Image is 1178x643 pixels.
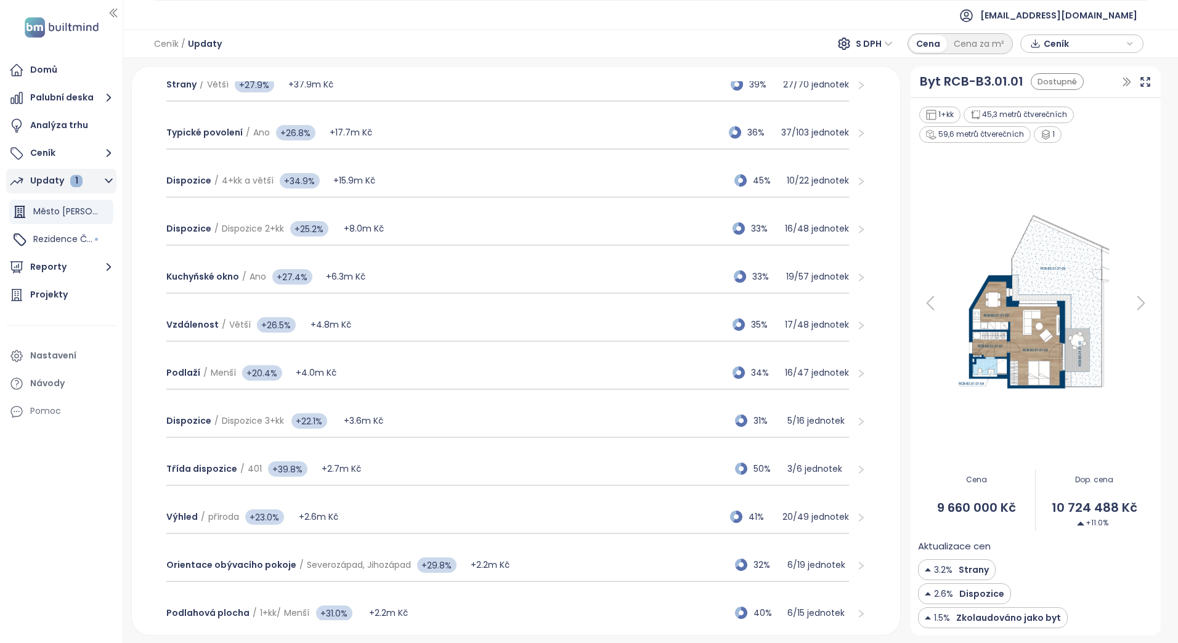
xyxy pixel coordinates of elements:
font: 59,6 metrů čtverečních [938,129,1024,140]
span: / [214,415,219,427]
span: +39.8% [268,461,307,477]
span: +25.2% [290,221,328,237]
span: / [214,174,219,187]
span: Třída dispozice [166,463,237,475]
span: 1+kk [260,607,277,619]
div: Analýza trhu [30,118,88,133]
div: Domů [30,62,57,78]
span: Aktualizace cen [918,539,991,554]
p: 20/49 jednotek [782,510,849,524]
img: Snížit [925,563,931,576]
span: Typické povolení [166,126,243,139]
span: Strany [166,78,197,91]
span: Rezidence Čakovice B [33,233,128,245]
span: 4+kk a větší [222,174,274,187]
span: Vpravo [856,465,866,474]
font: Ceník [30,145,55,161]
span: +15.9m Kč [333,174,375,187]
img: Snížit [925,611,931,625]
span: / [242,270,246,283]
font: Palubní deska [30,90,94,105]
span: Zkolaudováno jako byt [953,611,1061,625]
p: 16/47 jednotek [785,366,849,379]
span: Podlaží [166,366,200,379]
span: +31.0% [316,605,352,621]
span: Severozápad, Jihozápad [307,559,411,571]
span: [EMAIL_ADDRESS][DOMAIN_NAME] [980,1,1137,30]
span: Podlahová plocha [166,607,250,619]
div: 1 [70,175,83,187]
span: 31% [754,414,781,427]
p: 16/48 jednotek [785,222,849,235]
span: / [246,126,250,139]
span: Vpravo [856,369,866,378]
span: 41% [749,510,776,524]
a: Návody [6,371,116,396]
span: Ano [250,270,266,283]
div: Pomoc [6,399,116,424]
span: 33% [751,222,778,235]
span: Vpravo [856,273,866,282]
span: Vpravo [856,609,866,618]
span: / [181,33,185,55]
span: Vzdálenost [166,318,219,331]
p: 5/16 jednotek [787,414,849,427]
span: / [214,222,219,235]
div: Dostupné [1031,73,1084,90]
p: 17/48 jednotek [785,318,849,331]
span: Updaty [188,33,222,55]
span: 2.6% [934,587,953,601]
span: Vpravo [856,321,866,330]
span: 9 660 000 Kč [918,498,1035,517]
span: +29.8% [417,557,457,573]
span: / [200,78,204,91]
div: Město [PERSON_NAME] [9,200,113,224]
div: Návody [30,376,65,391]
img: logo [21,15,102,40]
span: Dispozice [166,415,211,427]
span: 10 724 488 Kč [1036,498,1153,517]
span: Vpravo [856,561,866,570]
p: 6/15 jednotek [787,606,849,620]
div: knoflík [1027,34,1137,53]
span: 39% [749,78,776,91]
span: 50% [754,462,781,475]
a: Domů [6,58,116,83]
span: +2.2m Kč [369,607,408,619]
span: Dispozice [166,174,211,187]
span: Menší [284,607,309,619]
button: Palubní deska [6,86,116,110]
span: Strany [956,563,989,576]
span: +17.7m Kč [330,126,372,139]
span: Menší [211,366,236,379]
span: 401 [248,463,262,475]
span: Vpravo [856,225,866,234]
font: 1 [1052,129,1055,140]
span: Cena [918,474,1035,486]
span: Ceník [154,33,179,55]
p: 3/6 jednotek [787,462,849,475]
span: +8.0m Kč [344,222,384,235]
span: příroda [208,511,239,523]
span: +6.3m Kč [326,270,365,283]
span: Dispozice 2+kk [222,222,284,235]
div: Rezidence Čakovice B [9,227,113,252]
p: 6/19 jednotek [787,558,849,572]
span: / [253,607,257,619]
span: Větší [207,78,229,91]
button: Reporty [6,255,116,280]
span: +27.4% [272,269,312,285]
img: Snížit [925,587,931,601]
span: 34% [751,366,778,379]
span: 33% [752,270,779,283]
div: Pomoc [30,403,61,419]
font: 45,3 metrů čtverečních [982,109,1067,121]
div: Cena [909,35,947,52]
img: Snížit [1077,520,1084,527]
span: +2.6m Kč [299,511,338,523]
div: Byt RCB-B3.01.01 [920,72,1023,91]
span: Výhled [166,511,198,523]
span: +3.6m Kč [344,415,383,427]
span: / [299,559,304,571]
font: Updaty [30,173,64,188]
